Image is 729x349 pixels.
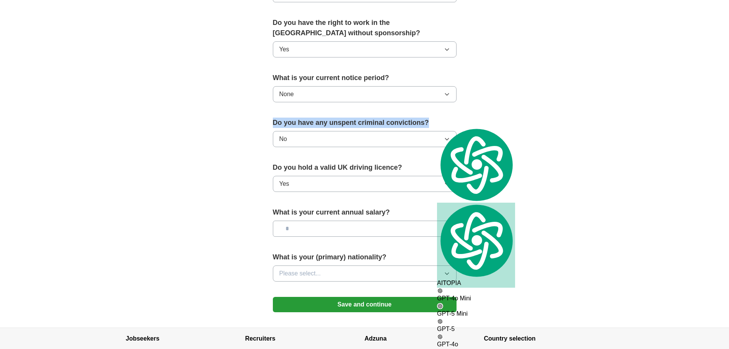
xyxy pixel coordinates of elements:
[273,207,457,218] label: What is your current annual salary?
[279,45,289,54] span: Yes
[279,134,287,144] span: No
[273,86,457,102] button: None
[437,203,515,288] div: AITOPIA
[273,297,457,312] button: Save and continue
[273,41,457,57] button: Yes
[437,288,515,303] div: GPT-4o Mini
[437,127,515,203] img: logo.svg
[273,18,457,38] label: Do you have the right to work in the [GEOGRAPHIC_DATA] without sponsorship?
[273,73,457,83] label: What is your current notice period?
[273,265,457,282] button: Please select...
[273,131,457,147] button: No
[273,118,457,128] label: Do you have any unspent criminal convictions?
[437,288,443,294] img: gpt-black.svg
[437,334,443,340] img: gpt-black.svg
[273,252,457,262] label: What is your (primary) nationality?
[279,90,294,99] span: None
[437,318,515,334] div: GPT-5
[273,176,457,192] button: Yes
[437,334,515,349] div: GPT-4o
[437,203,515,279] img: logo.svg
[279,179,289,188] span: Yes
[437,303,515,318] div: GPT-5 Mini
[273,162,457,173] label: Do you hold a valid UK driving licence?
[437,318,443,324] img: gpt-black.svg
[437,303,443,309] img: gpt-black.svg
[279,269,321,278] span: Please select...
